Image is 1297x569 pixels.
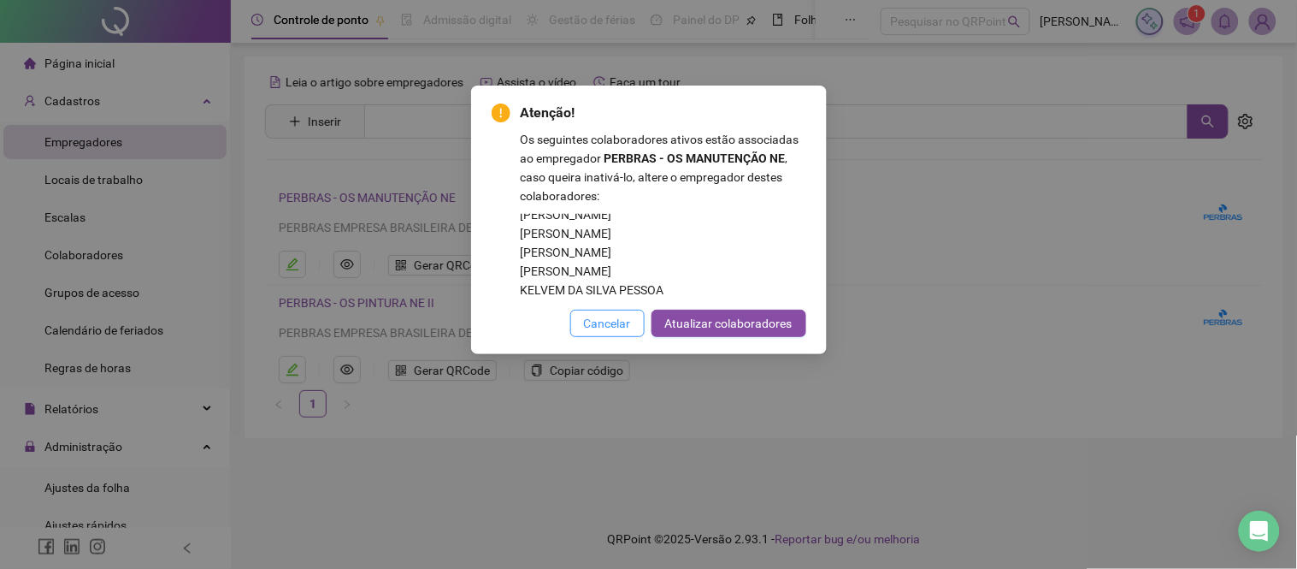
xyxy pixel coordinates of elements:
[1239,511,1280,552] div: Open Intercom Messenger
[602,151,786,165] span: PERBRAS - OS MANUTENÇÃO NE
[521,243,806,262] div: [PERSON_NAME]
[521,262,806,281] div: [PERSON_NAME]
[521,281,806,299] div: KELVEM DA SILVA PESSOA
[665,314,793,333] span: Atualizar colaboradores
[521,104,575,121] span: Atenção!
[521,130,806,299] div: Os seguintes colaboradores ativos estão associadas ao empregador , caso queira inativá-lo, altere...
[521,224,806,243] div: [PERSON_NAME]
[651,310,806,337] button: Atualizar colaboradores
[492,104,510,122] span: exclamation-circle
[584,314,631,333] span: Cancelar
[570,310,645,337] button: Cancelar
[521,205,806,224] div: [PERSON_NAME]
